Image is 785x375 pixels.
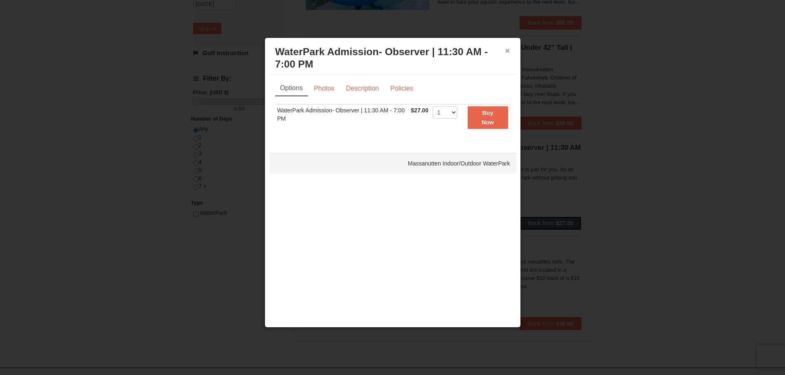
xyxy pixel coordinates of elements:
button: × [505,47,510,55]
a: Options [275,81,308,96]
strong: Buy Now [482,109,494,125]
button: Buy Now [468,106,508,129]
a: Photos [309,81,340,96]
span: $27.00 [411,107,429,114]
h3: WaterPark Admission- Observer | 11:30 AM - 7:00 PM [275,46,510,70]
td: WaterPark Admission- Observer | 11:30 AM - 7:00 PM [275,105,409,130]
a: Description [340,81,384,96]
a: Policies [385,81,418,96]
div: Massanutten Indoor/Outdoor WaterPark [269,153,516,174]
